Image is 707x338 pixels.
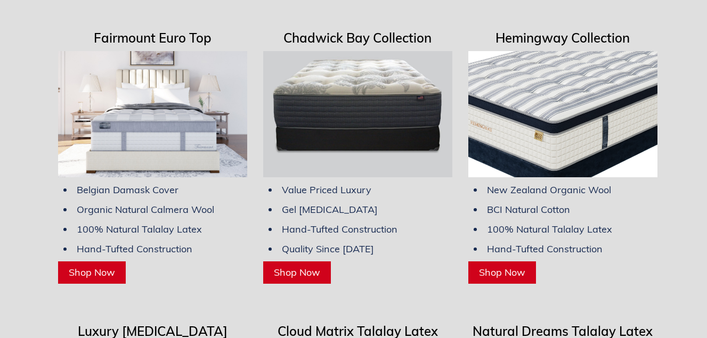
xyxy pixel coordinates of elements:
[263,261,331,284] a: Shop Now
[495,30,630,46] span: Hemingway Collection
[58,51,247,177] img: Chittenden & Eastman Luxury Hand Built Mattresses
[282,223,397,235] span: Hand-Tufted Construction
[263,51,452,177] img: Chadwick Bay Luxury Hand Tufted Mattresses
[468,261,536,284] a: Shop Now
[487,184,611,196] span: New Zealand Organic Wool
[487,243,603,255] span: Hand-Tufted Construction
[487,203,570,216] span: BCI Natural Cotton
[77,243,192,255] span: Hand-Tufted Construction
[487,223,612,235] span: 100% Natural Talalay Latex
[282,184,371,196] span: Value Priced Luxury
[282,203,378,216] span: Gel [MEDICAL_DATA]
[77,223,202,235] span: 100% Natural Talalay Latex
[479,266,525,278] span: Shop Now
[69,266,115,278] span: Shop Now
[94,30,212,46] span: Fairmount Euro Top
[274,266,320,278] span: Shop Now
[468,51,657,177] img: Hemingway Luxury Mattress Made With Natural Materials
[58,261,126,284] a: Shop Now
[77,184,178,196] span: Belgian Damask Cover
[77,203,214,216] span: Organic Natural Calmera Wool
[283,30,432,46] span: Chadwick Bay Collection
[282,243,374,255] span: Quality Since [DATE]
